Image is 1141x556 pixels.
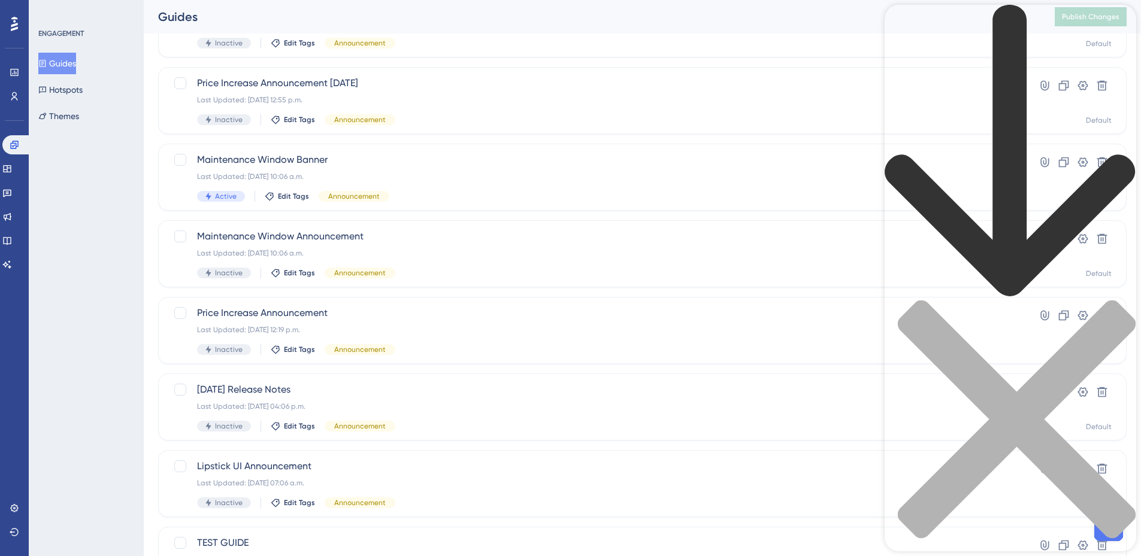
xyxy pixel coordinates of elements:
span: Maintenance Window Announcement [197,229,992,244]
div: Last Updated: [DATE] 07:06 a.m. [197,478,992,488]
button: Themes [38,105,79,127]
span: Edit Tags [284,498,315,508]
span: Announcement [334,345,386,354]
div: ENGAGEMENT [38,29,84,38]
button: Hotspots [38,79,83,101]
span: Price Increase Announcement [DATE] [197,76,992,90]
div: Last Updated: [DATE] 10:06 a.m. [197,172,992,181]
button: Edit Tags [271,38,315,48]
img: launcher-image-alternative-text [7,7,29,29]
span: Inactive [215,345,243,354]
button: Edit Tags [271,268,315,278]
span: Announcement [328,192,380,201]
span: Announcement [334,421,386,431]
div: Guides [158,8,1025,25]
span: Inactive [215,498,243,508]
button: Guides [38,53,76,74]
button: Edit Tags [271,498,315,508]
span: Inactive [215,38,243,48]
span: Active [215,192,237,201]
button: Edit Tags [271,115,315,124]
span: Inactive [215,421,243,431]
span: [DATE] Release Notes [197,382,992,397]
span: Edit Tags [284,421,315,431]
span: Inactive [215,268,243,278]
span: Edit Tags [284,345,315,354]
span: Edit Tags [284,115,315,124]
span: Need Help? [28,3,75,17]
div: Last Updated: [DATE] 04:06 p.m. [197,402,992,411]
span: TEST GUIDE [197,536,992,550]
span: Price Increase Announcement [197,306,992,320]
span: Lipstick UI Announcement [197,459,992,473]
div: Last Updated: [DATE] 12:19 p.m. [197,325,992,335]
span: Announcement [334,268,386,278]
span: Announcement [334,498,386,508]
span: Announcement [334,115,386,124]
span: Maintenance Window Banner [197,153,992,167]
div: Last Updated: [DATE] 12:55 p.m. [197,95,992,105]
span: Edit Tags [284,268,315,278]
span: Edit Tags [278,192,309,201]
span: Announcement [334,38,386,48]
span: Edit Tags [284,38,315,48]
button: Edit Tags [271,345,315,354]
div: Last Updated: [DATE] 10:06 a.m. [197,248,992,258]
button: Edit Tags [265,192,309,201]
button: Edit Tags [271,421,315,431]
span: Inactive [215,115,243,124]
button: Open AI Assistant Launcher [4,4,32,32]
